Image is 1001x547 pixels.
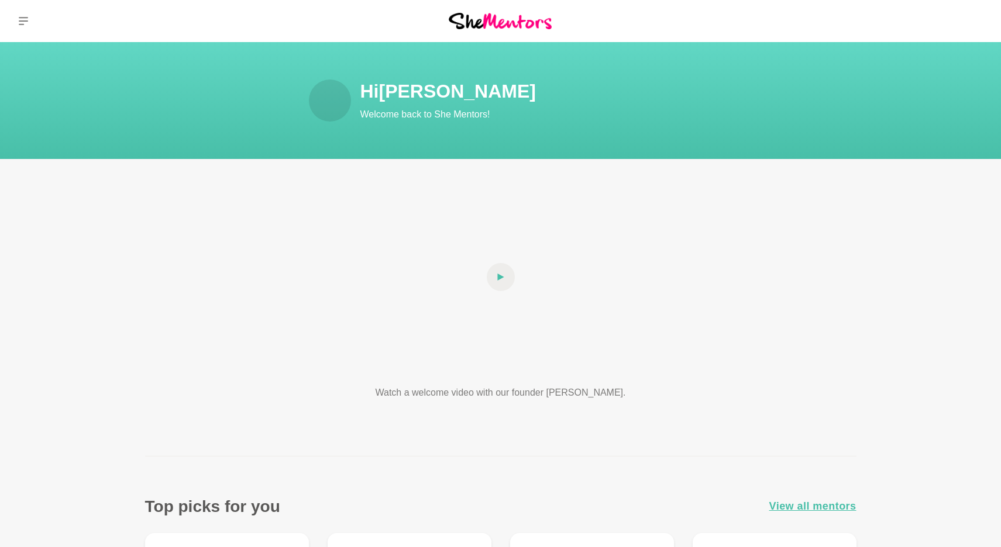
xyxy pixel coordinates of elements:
img: She Mentors Logo [449,13,552,29]
p: Watch a welcome video with our founder [PERSON_NAME]. [332,386,669,400]
p: Welcome back to She Mentors! [360,108,782,122]
a: Leah Garrett [309,79,351,122]
h3: Top picks for you [145,496,280,517]
h1: Hi [PERSON_NAME] [360,79,782,103]
a: Leah Garrett [959,7,987,35]
a: View all mentors [769,498,856,515]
